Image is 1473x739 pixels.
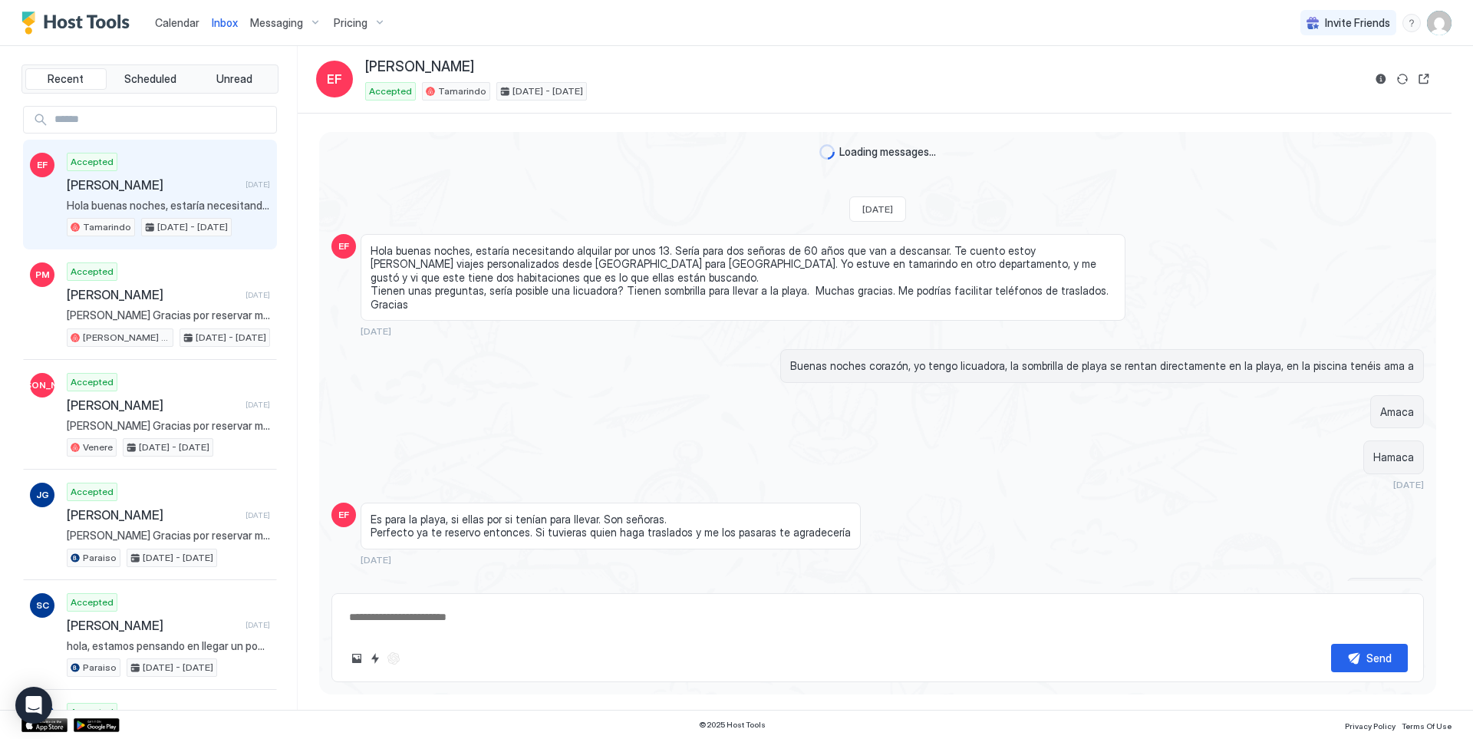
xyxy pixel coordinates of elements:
[25,68,107,90] button: Recent
[365,58,474,76] span: [PERSON_NAME]
[67,308,270,322] span: [PERSON_NAME] Gracias por reservar mi apartamento, estoy encantada de teneros por aquí. Te estaré...
[157,220,228,234] span: [DATE] - [DATE]
[245,510,270,520] span: [DATE]
[862,203,893,215] span: [DATE]
[155,15,199,31] a: Calendar
[245,620,270,630] span: [DATE]
[1366,650,1392,666] div: Send
[5,378,81,392] span: [PERSON_NAME]
[21,12,137,35] a: Host Tools Logo
[83,661,117,675] span: Paraiso
[71,705,114,719] span: Accepted
[67,618,239,633] span: [PERSON_NAME]
[250,16,303,30] span: Messaging
[193,68,275,90] button: Unread
[1380,405,1414,419] span: Amaca
[83,220,131,234] span: Tamarindo
[512,84,583,98] span: [DATE] - [DATE]
[1373,450,1414,464] span: Hamaca
[143,551,213,565] span: [DATE] - [DATE]
[212,16,238,29] span: Inbox
[338,239,349,253] span: EF
[216,72,252,86] span: Unread
[1402,717,1452,733] a: Terms Of Use
[21,64,278,94] div: tab-group
[1402,721,1452,731] span: Terms Of Use
[67,199,270,213] span: Hola buenas noches, estaría necesitando alquilar por unos 13. Sería para dos señoras de 60 años q...
[699,720,766,730] span: © 2025 Host Tools
[83,440,113,454] span: Venere
[21,718,68,732] a: App Store
[212,15,238,31] a: Inbox
[71,155,114,169] span: Accepted
[327,70,342,88] span: EF
[67,177,239,193] span: [PERSON_NAME]
[48,107,276,133] input: Input Field
[1325,16,1390,30] span: Invite Friends
[819,144,835,160] div: loading
[245,180,270,190] span: [DATE]
[37,158,48,172] span: EF
[1402,14,1421,32] div: menu
[1415,70,1433,88] button: Open reservation
[1331,644,1408,672] button: Send
[143,661,213,675] span: [DATE] - [DATE]
[361,554,391,566] span: [DATE]
[1393,70,1412,88] button: Sync reservation
[67,398,239,413] span: [PERSON_NAME]
[67,507,239,523] span: [PERSON_NAME]
[1372,70,1390,88] button: Reservation information
[155,16,199,29] span: Calendar
[67,529,270,543] span: [PERSON_NAME] Gracias por reservar mi apartamento, estoy encantada de teneros por aquí. Te estaré...
[67,419,270,433] span: [PERSON_NAME] Gracias por reservar mi apartamento, estoy encantada de teneros por aquí. Te estaré...
[334,16,367,30] span: Pricing
[348,649,366,668] button: Upload image
[790,359,1414,373] span: Buenas noches corazón, yo tengo licuadora, la sombrilla de playa se rentan directamente en la pla...
[361,325,391,337] span: [DATE]
[839,145,936,159] span: Loading messages...
[245,290,270,300] span: [DATE]
[366,649,384,668] button: Quick reply
[124,72,176,86] span: Scheduled
[245,400,270,410] span: [DATE]
[15,687,52,724] div: Open Intercom Messenger
[71,265,114,279] span: Accepted
[36,488,49,502] span: JG
[71,595,114,609] span: Accepted
[83,331,170,345] span: [PERSON_NAME] By [PERSON_NAME]
[338,508,349,522] span: EF
[110,68,191,90] button: Scheduled
[71,485,114,499] span: Accepted
[438,84,486,98] span: Tamarindo
[67,287,239,302] span: [PERSON_NAME]
[369,84,412,98] span: Accepted
[139,440,209,454] span: [DATE] - [DATE]
[371,244,1115,312] span: Hola buenas noches, estaría necesitando alquilar por unos 13. Sería para dos señoras de 60 años q...
[67,639,270,653] span: hola, estamos pensando en llegar un poco antes, entre las 2 y las 3 de la tarde, espero que no se...
[35,268,50,282] span: PM
[371,513,851,539] span: Es para la playa, si ellas por si tenían para llevar. Son señoras. Perfecto ya te reservo entonce...
[196,331,266,345] span: [DATE] - [DATE]
[83,551,117,565] span: Paraiso
[1427,11,1452,35] div: User profile
[36,599,49,612] span: SC
[74,718,120,732] a: Google Play Store
[71,375,114,389] span: Accepted
[1393,479,1424,490] span: [DATE]
[1345,717,1396,733] a: Privacy Policy
[48,72,84,86] span: Recent
[1345,721,1396,731] span: Privacy Policy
